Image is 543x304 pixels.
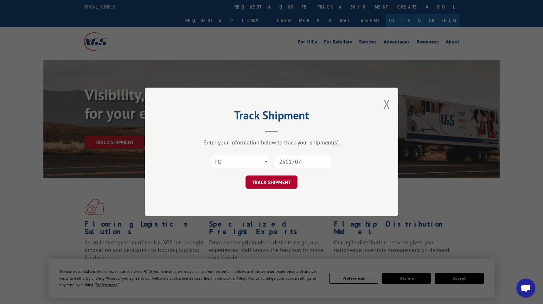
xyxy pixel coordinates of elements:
[246,176,297,189] button: TRACK SHIPMENT
[383,96,390,112] button: Close modal
[176,139,367,146] div: Enter your information below to track your shipment(s).
[176,111,367,123] h2: Track Shipment
[274,155,332,169] input: Number(s)
[516,279,535,298] div: Open chat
